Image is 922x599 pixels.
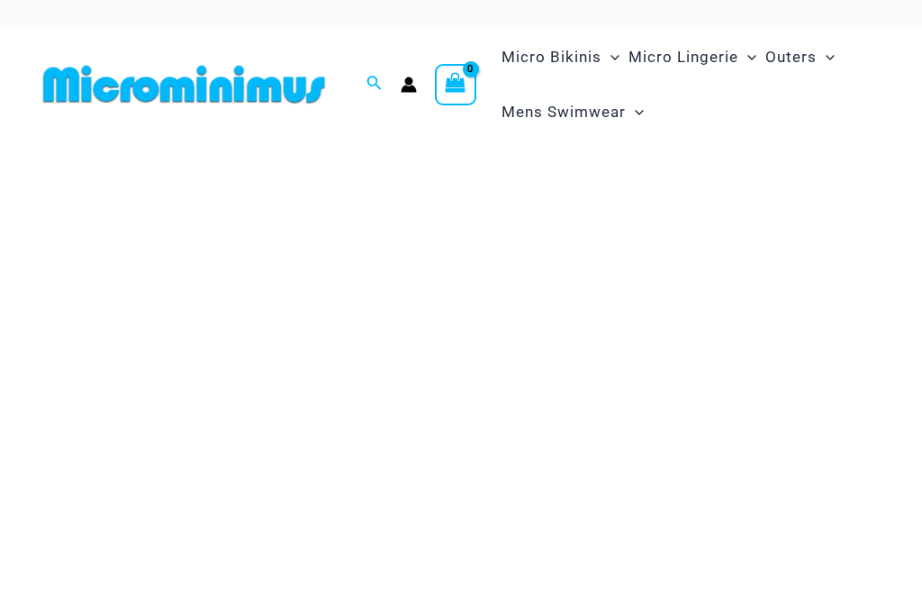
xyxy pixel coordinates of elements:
[761,30,839,85] a: OutersMenu ToggleMenu Toggle
[497,30,624,85] a: Micro BikinisMenu ToggleMenu Toggle
[817,34,835,80] span: Menu Toggle
[36,64,332,104] img: MM SHOP LOGO FLAT
[738,34,756,80] span: Menu Toggle
[502,34,601,80] span: Micro Bikinis
[628,34,738,80] span: Micro Lingerie
[624,30,761,85] a: Micro LingerieMenu ToggleMenu Toggle
[601,34,619,80] span: Menu Toggle
[494,27,886,142] nav: Site Navigation
[765,34,817,80] span: Outers
[366,73,383,95] a: Search icon link
[497,85,648,140] a: Mens SwimwearMenu ToggleMenu Toggle
[435,64,476,105] a: View Shopping Cart, empty
[626,89,644,135] span: Menu Toggle
[401,77,417,93] a: Account icon link
[502,89,626,135] span: Mens Swimwear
